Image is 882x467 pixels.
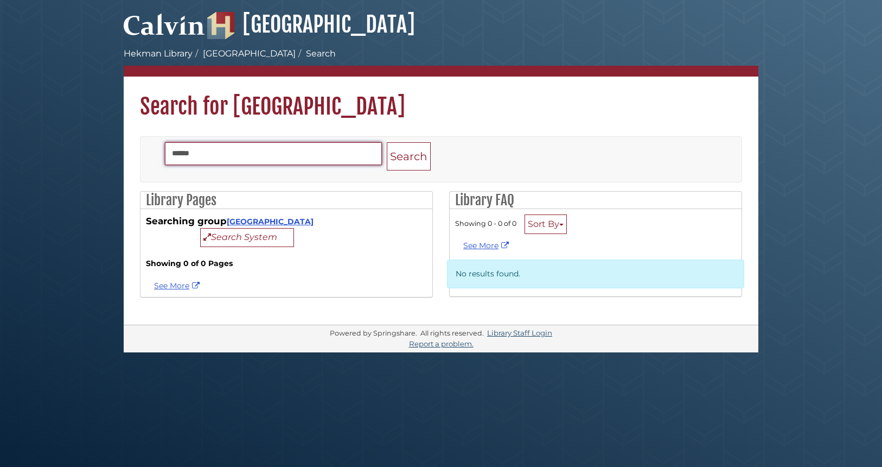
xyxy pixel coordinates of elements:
[207,11,415,38] a: [GEOGRAPHIC_DATA]
[419,329,485,337] div: All rights reserved.
[140,192,432,209] h2: Library Pages
[296,47,336,60] li: Search
[409,339,474,348] a: Report a problem.
[154,281,202,291] a: See more roosevelt park results
[146,214,427,247] div: Searching group
[450,192,742,209] h2: Library FAQ
[328,329,419,337] div: Powered by Springshare.
[525,214,567,234] button: Sort By
[227,217,314,226] a: [GEOGRAPHIC_DATA]
[455,219,516,228] span: Showing 0 - 0 of 0
[124,48,193,59] a: Hekman Library
[146,258,427,269] strong: Showing 0 of 0 Pages
[207,12,234,39] img: Hekman Library Logo
[487,329,552,337] a: Library Staff Login
[463,241,512,250] a: See More
[124,47,758,77] nav: breadcrumb
[124,9,205,39] img: Calvin
[447,260,744,288] p: No results found.
[200,228,294,247] button: Search System
[203,48,296,59] a: [GEOGRAPHIC_DATA]
[124,77,758,120] h1: Search for [GEOGRAPHIC_DATA]
[124,25,205,35] a: Calvin University
[387,142,431,171] button: Search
